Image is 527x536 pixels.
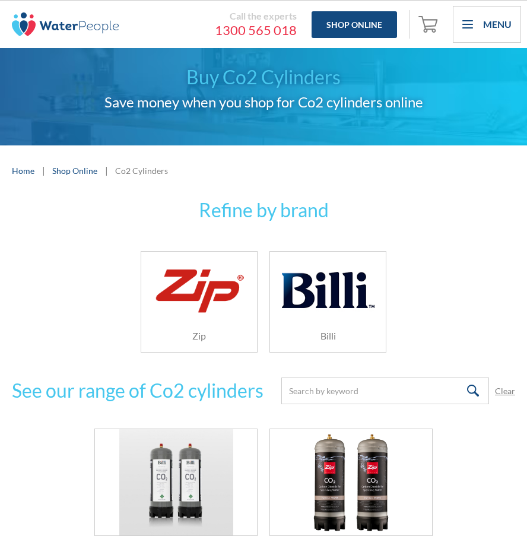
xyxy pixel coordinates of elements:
[131,22,297,39] a: 1300 565 018
[418,14,441,33] img: shopping cart
[40,163,46,177] div: |
[495,385,515,397] a: Clear
[281,378,515,404] form: Email Form
[281,378,489,404] input: Search by keyword
[141,251,258,353] a: Zip
[131,10,297,22] div: Call the experts
[408,477,527,536] iframe: podium webchat widget bubble
[12,196,515,224] h3: Refine by brand
[270,329,386,343] h6: Billi
[52,164,97,177] a: Shop Online
[415,10,444,39] a: Open empty cart
[115,164,168,177] div: Co2 Cylinders
[483,17,512,31] div: Menu
[453,6,521,43] div: menu
[12,12,119,36] img: The Water People
[312,11,397,38] a: Shop Online
[141,329,257,343] h6: Zip
[103,163,109,177] div: |
[12,63,515,91] h1: Buy Co2 Cylinders
[12,91,515,113] h2: Save money when you shop for Co2 cylinders online
[12,376,263,405] h3: See our range of Co2 cylinders
[12,164,34,177] a: Home
[269,251,386,353] a: Billi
